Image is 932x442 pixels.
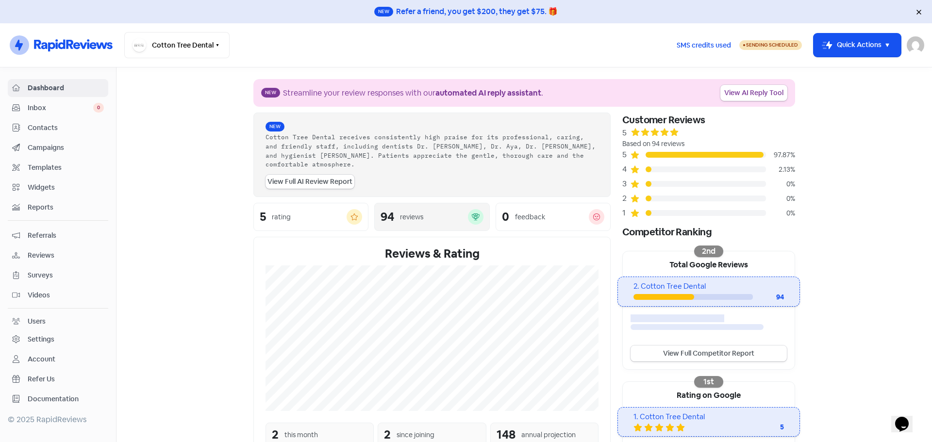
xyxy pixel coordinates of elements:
[28,103,93,113] span: Inbox
[284,430,318,440] div: this month
[766,194,795,204] div: 0%
[623,251,795,277] div: Total Google Reviews
[28,163,104,173] span: Templates
[8,119,108,137] a: Contacts
[766,150,795,160] div: 97.87%
[374,7,393,16] span: New
[253,203,368,231] a: 5rating
[8,159,108,177] a: Templates
[8,312,108,330] a: Users
[435,88,541,98] b: automated AI reply assistant
[266,122,284,131] span: New
[622,127,627,139] div: 5
[28,83,104,93] span: Dashboard
[8,79,108,97] a: Dashboard
[891,403,922,432] iframe: chat widget
[622,193,630,204] div: 2
[28,230,104,241] span: Referrals
[28,202,104,213] span: Reports
[694,376,723,388] div: 1st
[283,87,543,99] div: Streamline your review responses with our .
[28,143,104,153] span: Campaigns
[502,211,509,223] div: 0
[622,149,630,161] div: 5
[396,6,558,17] div: Refer a friend, you get $200, they get $75. 🎁
[622,207,630,219] div: 1
[766,179,795,189] div: 0%
[633,411,783,423] div: 1. Cotton Tree Dental
[124,32,230,58] button: Cotton Tree Dental
[8,330,108,348] a: Settings
[907,36,924,54] img: User
[694,246,723,257] div: 2nd
[93,103,104,113] span: 0
[381,211,394,223] div: 94
[28,354,55,364] div: Account
[374,203,489,231] a: 94reviews
[8,370,108,388] a: Refer Us
[28,290,104,300] span: Videos
[623,382,795,407] div: Rating on Google
[8,390,108,408] a: Documentation
[739,39,802,51] a: Sending Scheduled
[720,85,787,101] a: View AI Reply Tool
[753,292,784,302] div: 94
[766,164,795,175] div: 2.13%
[397,430,434,440] div: since joining
[8,286,108,304] a: Videos
[400,212,423,222] div: reviews
[521,430,576,440] div: annual projection
[8,179,108,196] a: Widgets
[261,88,280,98] span: New
[266,175,354,189] a: View Full AI Review Report
[28,334,54,344] div: Settings
[28,394,104,404] span: Documentation
[622,139,795,149] div: Based on 94 reviews
[8,139,108,157] a: Campaigns
[622,113,795,127] div: Customer Reviews
[8,99,108,117] a: Inbox 0
[260,211,266,223] div: 5
[272,212,291,222] div: rating
[8,266,108,284] a: Surveys
[8,350,108,368] a: Account
[28,123,104,133] span: Contacts
[668,39,739,49] a: SMS credits used
[8,227,108,245] a: Referrals
[28,182,104,193] span: Widgets
[814,33,901,57] button: Quick Actions
[622,225,795,239] div: Competitor Ranking
[677,40,731,50] span: SMS credits used
[28,374,104,384] span: Refer Us
[622,164,630,175] div: 4
[8,198,108,216] a: Reports
[633,281,783,292] div: 2. Cotton Tree Dental
[8,414,108,426] div: © 2025 RapidReviews
[631,345,787,361] a: View Full Competitor Report
[746,42,798,48] span: Sending Scheduled
[28,270,104,280] span: Surveys
[8,246,108,264] a: Reviews
[28,316,46,327] div: Users
[266,245,599,262] div: Reviews & Rating
[766,208,795,218] div: 0%
[745,422,784,432] div: 5
[266,132,599,169] div: Cotton Tree Dental receives consistently high praise for its professional, caring, and friendly s...
[515,212,545,222] div: feedback
[496,203,611,231] a: 0feedback
[622,178,630,190] div: 3
[28,250,104,261] span: Reviews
